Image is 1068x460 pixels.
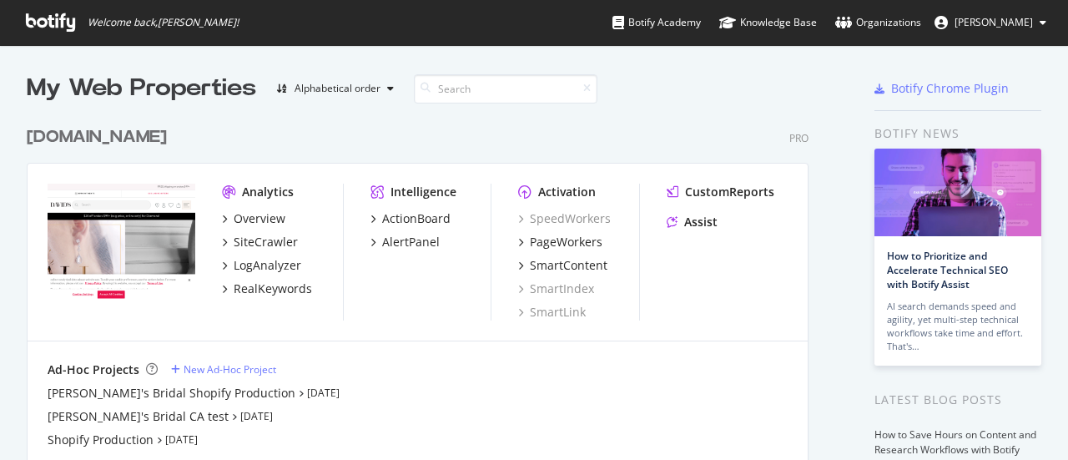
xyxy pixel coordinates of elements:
[684,214,718,230] div: Assist
[234,257,301,274] div: LogAnalyzer
[222,281,312,297] a: RealKeywords
[518,257,607,274] a: SmartContent
[874,391,1041,409] div: Latest Blog Posts
[295,83,380,94] div: Alphabetical order
[222,234,298,250] a: SiteCrawler
[184,362,276,377] div: New Ad-Hoc Project
[370,210,451,227] a: ActionBoard
[789,131,809,145] div: Pro
[835,14,921,31] div: Organizations
[538,184,596,200] div: Activation
[27,72,256,105] div: My Web Properties
[222,210,285,227] a: Overview
[887,249,1008,291] a: How to Prioritize and Accelerate Technical SEO with Botify Assist
[530,234,602,250] div: PageWorkers
[234,234,298,250] div: SiteCrawler
[242,184,294,200] div: Analytics
[270,75,400,102] button: Alphabetical order
[48,432,154,448] a: Shopify Production
[887,300,1029,353] div: AI search demands speed and agility, yet multi-step technical workflows take time and effort. Tha...
[165,432,198,447] a: [DATE]
[370,234,440,250] a: AlertPanel
[390,184,456,200] div: Intelligence
[955,15,1033,29] span: Brahma Darapaneni
[27,125,174,149] a: [DOMAIN_NAME]
[874,149,1041,236] img: How to Prioritize and Accelerate Technical SEO with Botify Assist
[667,184,774,200] a: CustomReports
[518,210,611,227] a: SpeedWorkers
[234,210,285,227] div: Overview
[518,234,602,250] a: PageWorkers
[530,257,607,274] div: SmartContent
[719,14,817,31] div: Knowledge Base
[240,409,273,423] a: [DATE]
[307,386,340,400] a: [DATE]
[612,14,701,31] div: Botify Academy
[685,184,774,200] div: CustomReports
[518,281,594,297] a: SmartIndex
[48,408,229,425] a: [PERSON_NAME]'s Bridal CA test
[382,234,440,250] div: AlertPanel
[874,80,1009,97] a: Botify Chrome Plugin
[891,80,1009,97] div: Botify Chrome Plugin
[414,74,597,104] input: Search
[874,124,1041,143] div: Botify news
[171,362,276,377] a: New Ad-Hoc Project
[234,281,312,297] div: RealKeywords
[48,361,139,378] div: Ad-Hoc Projects
[382,210,451,227] div: ActionBoard
[518,304,586,321] a: SmartLink
[27,125,167,149] div: [DOMAIN_NAME]
[88,16,239,29] span: Welcome back, [PERSON_NAME] !
[667,214,718,230] a: Assist
[48,184,195,302] img: davidsbridal.com
[921,9,1060,36] button: [PERSON_NAME]
[48,385,295,402] a: [PERSON_NAME]'s Bridal Shopify Production
[222,257,301,274] a: LogAnalyzer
